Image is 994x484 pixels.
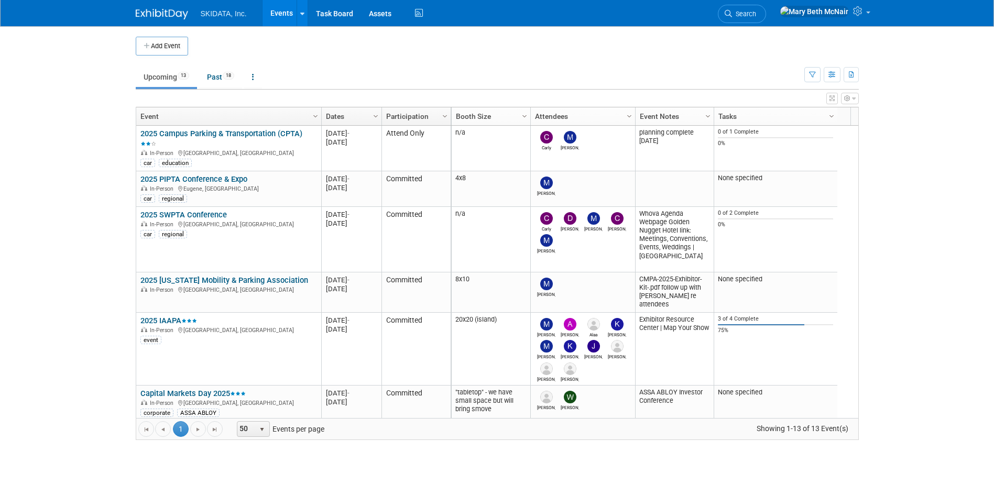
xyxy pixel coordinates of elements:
img: ExhibitDay [136,9,188,19]
div: None specified [718,174,833,182]
div: car [140,230,155,238]
span: 50 [237,422,255,436]
div: Alaa Abdallaoui [584,331,603,337]
div: Michael Ball [537,247,555,254]
td: n/a [452,207,530,272]
div: [DATE] [326,174,377,183]
div: None specified [718,275,833,283]
td: Committed [381,313,451,386]
span: - [347,175,349,183]
span: 18 [223,72,234,80]
a: Tasks [718,107,831,125]
img: Cesare Paciello [540,362,553,375]
div: 0 of 1 Complete [718,128,833,136]
span: - [347,316,349,324]
button: Add Event [136,37,188,56]
span: Go to the first page [142,425,150,434]
a: Go to the previous page [155,421,171,437]
div: [DATE] [326,138,377,147]
span: In-Person [150,400,177,406]
span: Column Settings [372,112,380,120]
span: In-Person [150,287,177,293]
span: - [347,389,349,397]
div: [DATE] [326,129,377,138]
div: Malloy Pohrer [584,225,603,232]
td: Committed [381,386,451,421]
a: Column Settings [439,107,451,123]
div: 75% [718,327,833,334]
div: 0% [718,140,833,147]
div: [GEOGRAPHIC_DATA], [GEOGRAPHIC_DATA] [140,398,316,407]
span: Go to the next page [194,425,202,434]
div: [DATE] [326,316,377,325]
a: Column Settings [519,107,530,123]
span: Column Settings [441,112,449,120]
img: Alaa Abdallaoui [587,318,600,331]
div: None specified [718,388,833,397]
img: Michael Ball [540,278,553,290]
span: Events per page [223,421,335,437]
img: Mary Beth McNair [780,6,849,17]
div: [DATE] [326,284,377,293]
div: Kim Masoner [561,353,579,359]
img: Andy Shenberger [564,318,576,331]
div: Dave Luken [537,403,555,410]
div: Michael Ball [537,189,555,196]
span: - [347,276,349,284]
td: Attend Only [381,126,451,171]
div: Malloy Pohrer [537,353,555,359]
span: 1 [173,421,189,437]
img: John Keefe [587,340,600,353]
img: Michael Ball [540,177,553,189]
div: [DATE] [326,219,377,228]
td: Exhibitor Resource Center | Map Your Show [635,313,714,386]
span: Showing 1-13 of 13 Event(s) [747,421,858,436]
img: Malloy Pohrer [587,212,600,225]
div: education [159,159,192,167]
td: Committed [381,272,451,313]
span: Column Settings [704,112,712,120]
div: [GEOGRAPHIC_DATA], [GEOGRAPHIC_DATA] [140,285,316,294]
img: Michael Ball [540,234,553,247]
a: 2025 [US_STATE] Mobility & Parking Association [140,276,308,285]
td: "tabletop" - we have small space but will bring smove [452,386,530,421]
td: 4x8 [452,171,530,207]
td: planning complete [DATE] [635,126,714,171]
div: Eugene, [GEOGRAPHIC_DATA] [140,184,316,193]
div: 3 of 4 Complete [718,315,833,323]
img: Federico Forlai [564,362,576,375]
img: In-Person Event [141,150,147,155]
img: Damon Kessler [564,212,576,225]
span: Column Settings [520,112,529,120]
img: Carly Jansen [540,212,553,225]
img: Keith Lynch [611,318,624,331]
div: Damon Kessler [561,225,579,232]
div: 0 of 2 Complete [718,210,833,217]
div: Andy Shenberger [561,331,579,337]
img: Malloy Pohrer [540,340,553,353]
span: SKIDATA, Inc. [201,9,247,18]
div: event [140,336,161,344]
span: Column Settings [625,112,633,120]
div: Carly Jansen [537,225,555,232]
td: CMPA-2025-Exhibitor-Kit-.pdf follow up with [PERSON_NAME] re attendees [635,272,714,313]
a: Column Settings [370,107,381,123]
a: Go to the next page [190,421,206,437]
div: Malloy Pohrer [561,144,579,150]
div: regional [159,194,187,203]
span: Column Settings [827,112,836,120]
a: Dates [326,107,375,125]
a: Column Settings [826,107,837,123]
div: Michael Ball [537,290,555,297]
span: select [258,425,266,434]
div: 0% [718,221,833,228]
a: Event [140,107,314,125]
div: [GEOGRAPHIC_DATA], [GEOGRAPHIC_DATA] [140,325,316,334]
a: Participation [386,107,444,125]
img: Carly Jansen [540,131,553,144]
div: John Keefe [584,353,603,359]
img: Wesley Martin [564,391,576,403]
div: [GEOGRAPHIC_DATA], [GEOGRAPHIC_DATA] [140,148,316,157]
span: 13 [178,72,189,80]
img: Michael Ball [540,318,553,331]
